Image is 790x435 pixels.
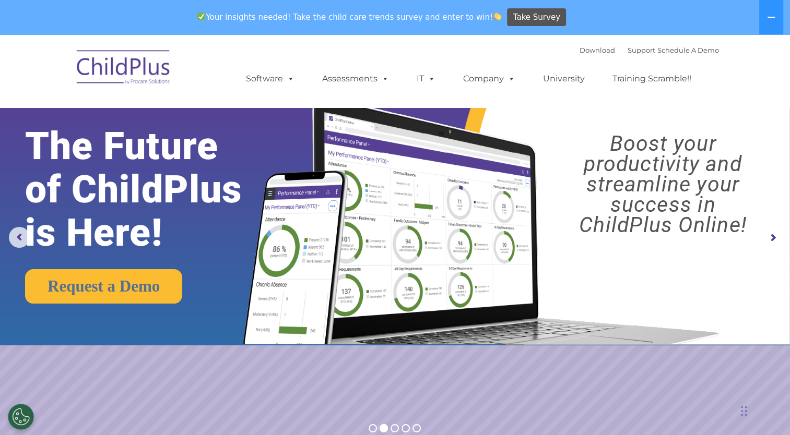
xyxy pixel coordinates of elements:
img: 👏 [493,13,501,20]
rs-layer: The Future of ChildPlus is Here! [25,125,277,255]
a: Software [235,68,305,89]
img: ✅ [197,13,205,20]
a: Schedule A Demo [657,46,719,54]
a: IT [406,68,446,89]
img: ChildPlus by Procare Solutions [72,43,176,95]
span: Phone number [145,112,190,119]
iframe: Chat Widget [620,322,790,435]
button: Cookies Settings [8,404,34,430]
span: Take Survey [513,8,560,27]
a: Download [580,46,615,54]
a: University [533,68,595,89]
a: Assessments [312,68,399,89]
a: Take Survey [507,8,566,27]
div: Drag [741,395,747,427]
span: Your insights needed! Take the child care trends survey and enter to win! [193,7,506,27]
font: | [580,46,719,54]
a: Request a Demo [25,269,182,304]
a: Support [628,46,655,54]
rs-layer: Boost your productivity and streamline your success in ChildPlus Online! [546,134,780,235]
span: Last name [145,69,177,77]
a: Company [453,68,526,89]
a: Training Scramble!! [602,68,702,89]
